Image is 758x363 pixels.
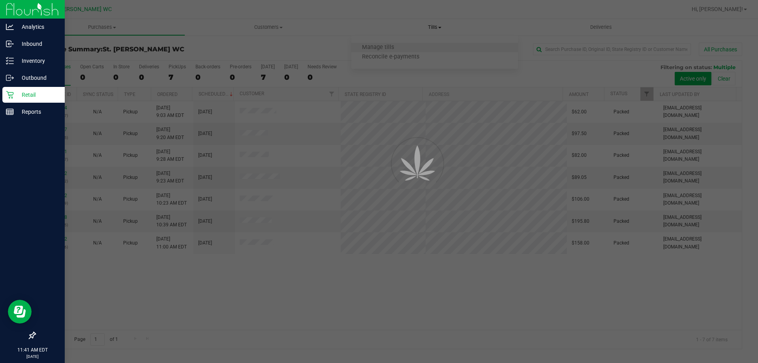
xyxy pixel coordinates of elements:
[6,23,14,31] inline-svg: Analytics
[6,108,14,116] inline-svg: Reports
[6,57,14,65] inline-svg: Inventory
[14,22,61,32] p: Analytics
[14,73,61,83] p: Outbound
[14,107,61,117] p: Reports
[8,300,32,324] iframe: Resource center
[4,354,61,359] p: [DATE]
[6,40,14,48] inline-svg: Inbound
[6,91,14,99] inline-svg: Retail
[14,90,61,100] p: Retail
[6,74,14,82] inline-svg: Outbound
[14,39,61,49] p: Inbound
[14,56,61,66] p: Inventory
[4,346,61,354] p: 11:41 AM EDT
